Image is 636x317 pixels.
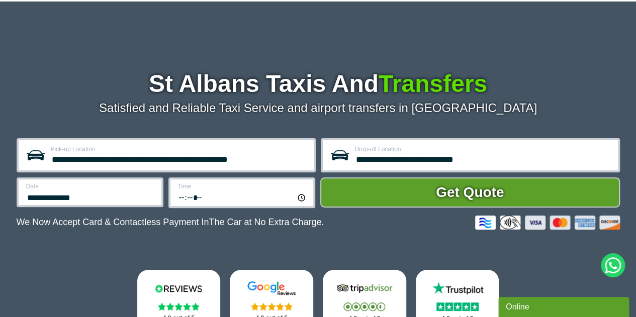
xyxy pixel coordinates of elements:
[241,281,302,296] img: Google
[436,302,479,311] img: Stars
[158,302,200,310] img: Stars
[334,281,395,296] img: Tripadvisor
[178,183,307,189] label: Time
[17,101,620,115] p: Satisfied and Reliable Taxi Service and airport transfers in [GEOGRAPHIC_DATA]
[17,72,620,96] h1: St Albans Taxis And
[17,217,324,228] p: We Now Accept Card & Contactless Payment In
[209,217,324,227] span: The Car at No Extra Charge.
[427,281,488,296] img: Trustpilot
[343,302,385,311] img: Stars
[26,183,155,189] label: Date
[51,146,308,152] label: Pick-up Location
[475,216,620,230] img: Credit And Debit Cards
[355,146,612,152] label: Drop-off Location
[498,295,631,317] iframe: chat widget
[148,281,209,296] img: Reviews.io
[320,177,620,207] button: Get Quote
[251,302,293,310] img: Stars
[379,70,487,97] span: Transfers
